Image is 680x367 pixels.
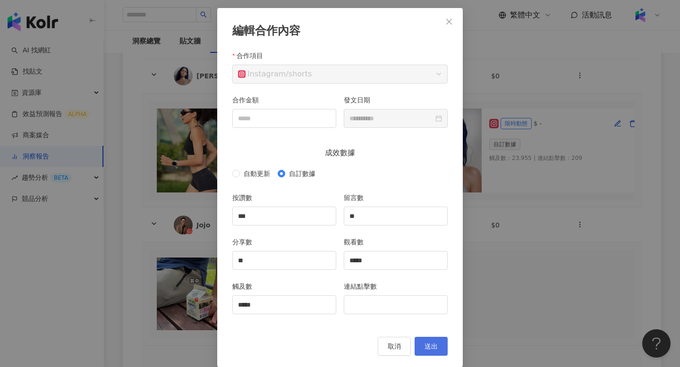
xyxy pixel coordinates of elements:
span: 自動更新 [240,168,274,179]
button: 送出 [415,337,448,356]
label: 觸及數 [232,281,259,292]
button: Close [440,12,459,31]
label: 連結點擊數 [344,281,384,292]
label: 分享數 [232,237,259,247]
span: 自訂數據 [285,168,319,179]
div: 編輯合作內容 [232,23,448,39]
label: 合作項目 [232,50,270,61]
input: 合作金額 [233,109,336,127]
label: 發文日期 [344,95,377,105]
div: Instagram [238,65,286,83]
input: 觀看數 [344,251,447,269]
span: / shorts [238,65,442,83]
input: 留言數 [344,207,447,225]
input: 分享數 [233,251,336,269]
input: 連結點擊數 [344,296,447,314]
label: 按讚數 [232,192,259,203]
span: 取消 [388,342,401,350]
button: 取消 [378,337,411,356]
input: 按讚數 [233,207,336,225]
span: 送出 [425,342,438,350]
span: close [445,18,453,25]
label: 留言數 [344,192,371,203]
span: 成效數據 [317,147,363,158]
input: 觸及數 [233,296,336,314]
label: 合作金額 [232,95,266,105]
input: 發文日期 [349,113,433,124]
label: 觀看數 [344,237,371,247]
